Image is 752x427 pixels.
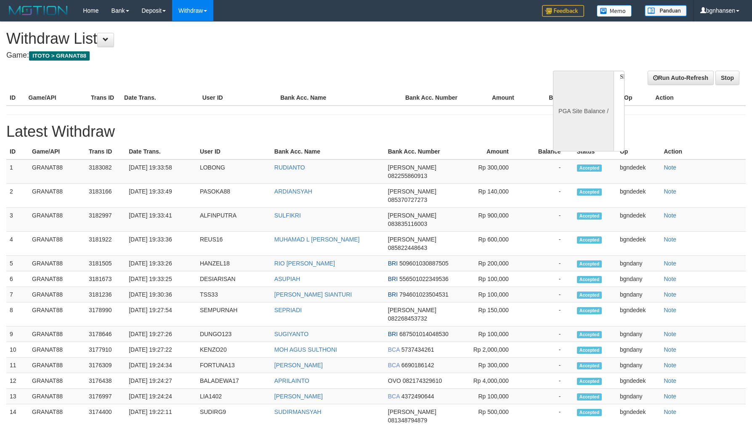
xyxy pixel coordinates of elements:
[29,256,85,271] td: GRANAT88
[616,287,661,302] td: bgndany
[388,346,400,353] span: BCA
[521,256,574,271] td: -
[85,256,125,271] td: 3181505
[660,144,746,159] th: Action
[401,393,434,400] span: 4372490644
[274,346,337,353] a: MOH AGUS SULTHONI
[6,4,70,17] img: MOTION_logo.png
[664,393,676,400] a: Note
[274,188,312,195] a: ARDIANSYAH
[6,30,493,47] h1: Withdraw List
[197,373,271,389] td: BALADEWA17
[388,188,436,195] span: [PERSON_NAME]
[577,378,602,385] span: Accepted
[199,90,277,106] th: User ID
[521,232,574,256] td: -
[125,342,197,358] td: [DATE] 19:27:22
[664,236,676,243] a: Note
[521,373,574,389] td: -
[197,389,271,404] td: LIA1402
[553,71,614,151] div: PGA Site Balance /
[460,302,521,326] td: Rp 150,000
[527,90,584,106] th: Balance
[6,184,29,208] td: 2
[85,144,125,159] th: Trans ID
[6,90,25,106] th: ID
[274,276,300,282] a: ASUPIAH
[85,326,125,342] td: 3178646
[6,51,493,60] h4: Game:
[399,291,449,298] span: 794601023504531
[460,208,521,232] td: Rp 900,000
[388,408,436,415] span: [PERSON_NAME]
[29,232,85,256] td: GRANAT88
[616,302,661,326] td: bgndedek
[616,373,661,389] td: bgndedek
[460,326,521,342] td: Rp 100,000
[29,302,85,326] td: GRANAT88
[29,159,85,184] td: GRANAT88
[6,342,29,358] td: 10
[616,144,661,159] th: Op
[121,90,199,106] th: Date Trans.
[521,287,574,302] td: -
[664,212,676,219] a: Note
[29,271,85,287] td: GRANAT88
[577,331,602,338] span: Accepted
[401,346,434,353] span: 5737434261
[460,271,521,287] td: Rp 100,000
[125,144,197,159] th: Date Trans.
[616,389,661,404] td: bgndany
[6,144,29,159] th: ID
[577,362,602,369] span: Accepted
[616,342,661,358] td: bgndany
[616,326,661,342] td: bgndany
[85,389,125,404] td: 3176997
[664,377,676,384] a: Note
[616,159,661,184] td: bgndedek
[29,358,85,373] td: GRANAT88
[574,144,616,159] th: Status
[6,271,29,287] td: 6
[85,358,125,373] td: 3176309
[125,287,197,302] td: [DATE] 19:30:36
[274,393,323,400] a: [PERSON_NAME]
[577,347,602,354] span: Accepted
[388,212,436,219] span: [PERSON_NAME]
[521,144,574,159] th: Balance
[521,326,574,342] td: -
[460,358,521,373] td: Rp 300,000
[197,184,271,208] td: PASOKA88
[388,393,400,400] span: BCA
[388,377,401,384] span: OVO
[197,287,271,302] td: TSS33
[577,276,602,283] span: Accepted
[29,184,85,208] td: GRANAT88
[6,358,29,373] td: 11
[29,51,90,61] span: ITOTO > GRANAT88
[197,256,271,271] td: HANZEL18
[664,362,676,369] a: Note
[577,409,602,416] span: Accepted
[29,208,85,232] td: GRANAT88
[664,331,676,337] a: Note
[388,260,398,267] span: BRI
[597,5,632,17] img: Button%20Memo.svg
[85,232,125,256] td: 3181922
[85,184,125,208] td: 3183166
[125,302,197,326] td: [DATE] 19:27:54
[274,260,335,267] a: RIO [PERSON_NAME]
[85,287,125,302] td: 3181236
[577,260,602,268] span: Accepted
[664,188,676,195] a: Note
[664,408,676,415] a: Note
[85,373,125,389] td: 3176438
[274,212,301,219] a: SULFIKRI
[616,256,661,271] td: bgndany
[521,302,574,326] td: -
[616,184,661,208] td: bgndedek
[197,342,271,358] td: KENZO20
[29,389,85,404] td: GRANAT88
[460,159,521,184] td: Rp 300,000
[616,358,661,373] td: bgndany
